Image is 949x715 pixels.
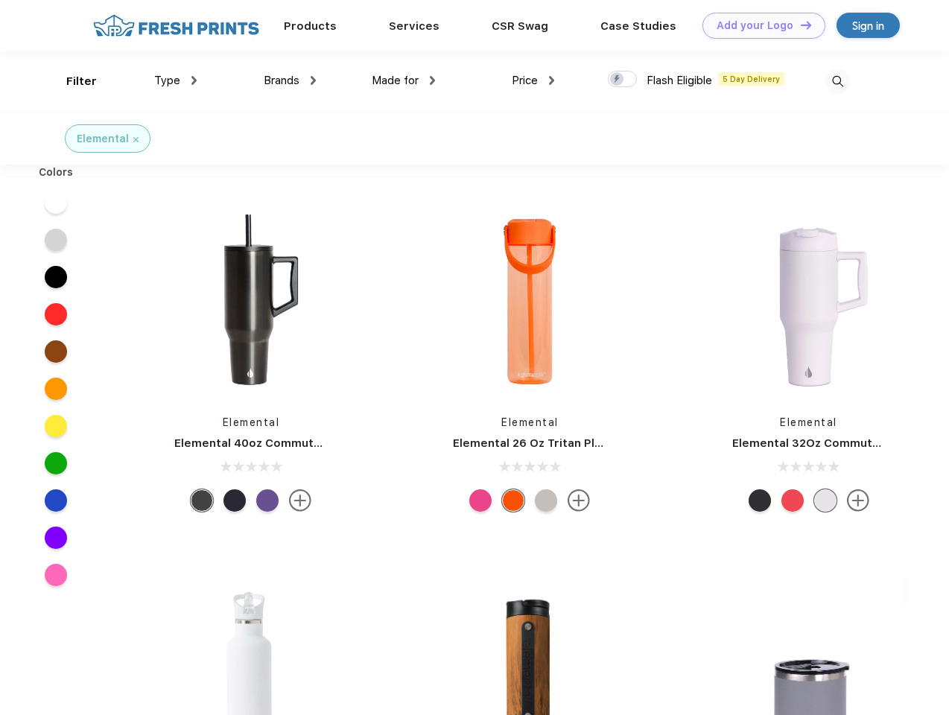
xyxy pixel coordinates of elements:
[223,489,246,512] div: Sugar Skull
[453,436,699,450] a: Elemental 26 Oz Tritan Plastic Water Bottle
[492,19,548,33] a: CSR Swag
[66,73,97,90] div: Filter
[568,489,590,512] img: more.svg
[311,76,316,85] img: dropdown.png
[647,74,712,87] span: Flash Eligible
[223,416,280,428] a: Elemental
[814,489,837,512] div: Matte White
[710,202,908,400] img: func=resize&h=266
[264,74,299,87] span: Brands
[780,416,837,428] a: Elemental
[837,13,900,38] a: Sign in
[469,489,492,512] div: Pink Checkers
[191,489,213,512] div: Gunmetal
[389,19,439,33] a: Services
[717,19,793,32] div: Add your Logo
[154,74,180,87] span: Type
[502,489,524,512] div: Orange
[847,489,869,512] img: more.svg
[289,489,311,512] img: more.svg
[77,131,129,147] div: Elemental
[535,489,557,512] div: Midnight Clear
[801,21,811,29] img: DT
[781,489,804,512] div: Red
[152,202,350,400] img: func=resize&h=266
[825,69,850,94] img: desktop_search.svg
[501,416,559,428] a: Elemental
[718,72,784,86] span: 5 Day Delivery
[284,19,337,33] a: Products
[89,13,264,39] img: fo%20logo%202.webp
[372,74,419,87] span: Made for
[732,436,935,450] a: Elemental 32Oz Commuter Tumbler
[549,76,554,85] img: dropdown.png
[28,165,85,180] div: Colors
[430,76,435,85] img: dropdown.png
[256,489,279,512] div: Purple
[174,436,376,450] a: Elemental 40oz Commuter Tumbler
[133,137,139,142] img: filter_cancel.svg
[512,74,538,87] span: Price
[431,202,629,400] img: func=resize&h=266
[852,17,884,34] div: Sign in
[191,76,197,85] img: dropdown.png
[749,489,771,512] div: Black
